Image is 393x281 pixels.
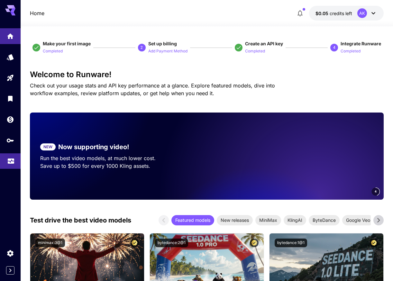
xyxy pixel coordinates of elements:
[245,47,265,55] button: Completed
[58,142,129,152] p: Now supporting video!
[255,217,281,223] span: MiniMax
[148,47,187,55] button: Add Payment Method
[284,215,306,225] div: KlingAI
[40,154,190,162] p: Run the best video models, at much lower cost.
[40,162,190,170] p: Save up to $500 for every 1000 Kling assets.
[30,215,131,225] p: Test drive the best video models
[315,10,352,17] div: $0.05
[43,144,52,150] p: NEW
[43,41,91,46] span: Make your first image
[43,48,63,54] p: Completed
[341,47,361,55] button: Completed
[171,217,214,223] span: Featured models
[275,239,307,247] button: bytedance:1@1
[333,45,335,50] p: 4
[30,82,275,96] span: Check out your usage stats and API key performance at a glance. Explore featured models, dive int...
[7,155,15,163] div: Usage
[43,47,63,55] button: Completed
[30,9,44,17] nav: breadcrumb
[309,215,340,225] div: ByteDance
[342,217,374,223] span: Google Veo
[30,9,44,17] a: Home
[148,41,177,46] span: Set up billing
[30,70,384,79] h3: Welcome to Runware!
[148,48,187,54] p: Add Payment Method
[217,217,253,223] span: New releases
[130,239,139,247] button: Certified Model – Vetted for best performance and includes a commercial license.
[342,215,374,225] div: Google Veo
[6,266,14,275] button: Expand sidebar
[217,215,253,225] div: New releases
[6,95,14,103] div: Library
[341,48,361,54] p: Completed
[375,189,377,194] span: 4
[357,8,367,18] div: AK
[35,239,65,247] button: minimax:3@1
[315,11,330,16] span: $0.05
[6,74,14,82] div: Playground
[309,217,340,223] span: ByteDance
[370,239,378,247] button: Certified Model – Vetted for best performance and includes a commercial license.
[6,30,14,38] div: Home
[341,41,381,46] span: Integrate Runware
[141,45,143,50] p: 2
[284,217,306,223] span: KlingAI
[6,53,14,61] div: Models
[155,239,188,247] button: bytedance:2@1
[250,239,259,247] button: Certified Model – Vetted for best performance and includes a commercial license.
[6,136,14,144] div: API Keys
[245,48,265,54] p: Completed
[330,11,352,16] span: credits left
[6,249,14,257] div: Settings
[255,215,281,225] div: MiniMax
[309,6,384,21] button: $0.05AK
[6,115,14,123] div: Wallet
[245,41,283,46] span: Create an API key
[171,215,214,225] div: Featured models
